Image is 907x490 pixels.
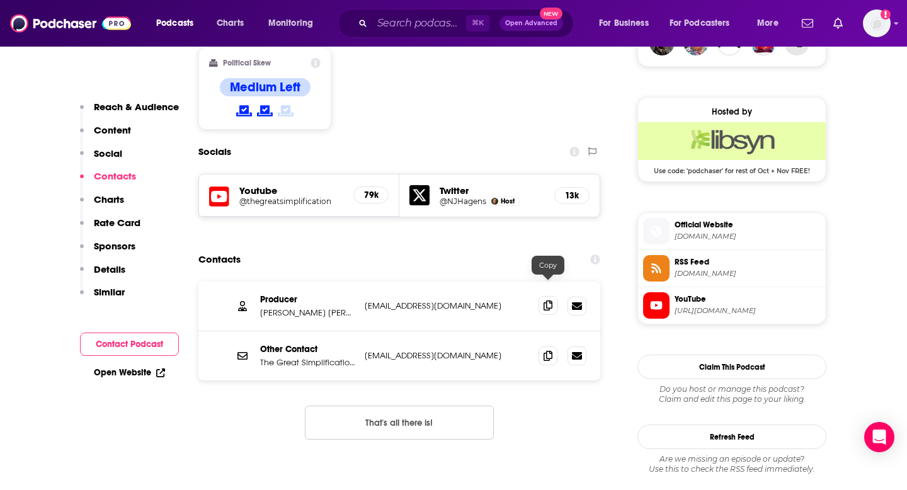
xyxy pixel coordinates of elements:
button: open menu [147,13,210,33]
p: Details [94,263,125,275]
button: open menu [661,13,748,33]
span: YouTube [675,293,821,305]
a: Show notifications dropdown [797,13,818,34]
span: Charts [217,14,244,32]
a: Show notifications dropdown [828,13,848,34]
a: Charts [208,13,251,33]
button: Rate Card [80,217,140,240]
button: Open AdvancedNew [499,16,563,31]
h2: Political Skew [223,59,271,67]
div: Search podcasts, credits, & more... [350,9,586,38]
button: open menu [260,13,329,33]
p: [PERSON_NAME] [PERSON_NAME] [260,307,355,318]
a: Open Website [94,367,165,378]
div: Open Intercom Messenger [864,422,894,452]
p: Content [94,124,131,136]
span: Podcasts [156,14,193,32]
span: Use code: 'podchaser' for rest of Oct + Nov FREE! [638,160,826,175]
img: User Profile [863,9,891,37]
h2: Contacts [198,248,241,271]
p: Similar [94,286,125,298]
h2: Socials [198,140,231,164]
div: Copy [532,256,564,275]
button: Sponsors [80,240,135,263]
a: @NJHagens [440,197,486,206]
span: For Business [599,14,649,32]
button: Details [80,263,125,287]
input: Search podcasts, credits, & more... [372,13,466,33]
img: Libsyn Deal: Use code: 'podchaser' for rest of Oct + Nov FREE! [638,122,826,160]
button: Social [80,147,122,171]
span: https://www.youtube.com/@thegreatsimplification [675,306,821,316]
h5: Youtube [239,185,343,197]
img: Nate Hagens [491,198,498,205]
span: thegreatsimplification.libsyn.com [675,269,821,278]
p: The Great Simplification with [PERSON_NAME] Podcast Email [260,357,355,368]
button: Content [80,124,131,147]
button: Refresh Feed [637,424,826,449]
p: [EMAIL_ADDRESS][DOMAIN_NAME] [365,350,528,361]
span: More [757,14,779,32]
img: Podchaser - Follow, Share and Rate Podcasts [10,11,131,35]
h5: 79k [364,190,378,200]
span: Do you host or manage this podcast? [637,384,826,394]
span: Monitoring [268,14,313,32]
h5: 13k [565,190,579,201]
span: Host [501,197,515,205]
p: Social [94,147,122,159]
p: Charts [94,193,124,205]
span: For Podcasters [670,14,730,32]
p: Other Contact [260,344,355,355]
button: Claim This Podcast [637,355,826,379]
h5: Twitter [440,185,544,197]
p: Rate Card [94,217,140,229]
div: Are we missing an episode or update? Use this to check the RSS feed immediately. [637,454,826,474]
span: Open Advanced [505,20,557,26]
p: Sponsors [94,240,135,252]
h4: Medium Left [230,79,300,95]
button: Nothing here. [305,406,494,440]
span: Logged in as megcassidy [863,9,891,37]
a: Libsyn Deal: Use code: 'podchaser' for rest of Oct + Nov FREE! [638,122,826,174]
p: Producer [260,294,355,305]
button: Reach & Audience [80,101,179,124]
span: ⌘ K [466,15,489,31]
button: open menu [748,13,794,33]
button: open menu [590,13,665,33]
span: thegreatsimplification.com [675,232,821,241]
svg: Add a profile image [881,9,891,20]
button: Contact Podcast [80,333,179,356]
p: [EMAIL_ADDRESS][DOMAIN_NAME] [365,300,528,311]
button: Similar [80,286,125,309]
button: Contacts [80,170,136,193]
a: RSS Feed[DOMAIN_NAME] [643,255,821,282]
div: Hosted by [638,106,826,117]
p: Reach & Audience [94,101,179,113]
button: Charts [80,193,124,217]
a: YouTube[URL][DOMAIN_NAME] [643,292,821,319]
a: Official Website[DOMAIN_NAME] [643,218,821,244]
span: New [540,8,562,20]
span: Official Website [675,219,821,231]
button: Show profile menu [863,9,891,37]
a: @thegreatsimplification [239,197,343,206]
p: Contacts [94,170,136,182]
div: Claim and edit this page to your liking. [637,384,826,404]
span: RSS Feed [675,256,821,268]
